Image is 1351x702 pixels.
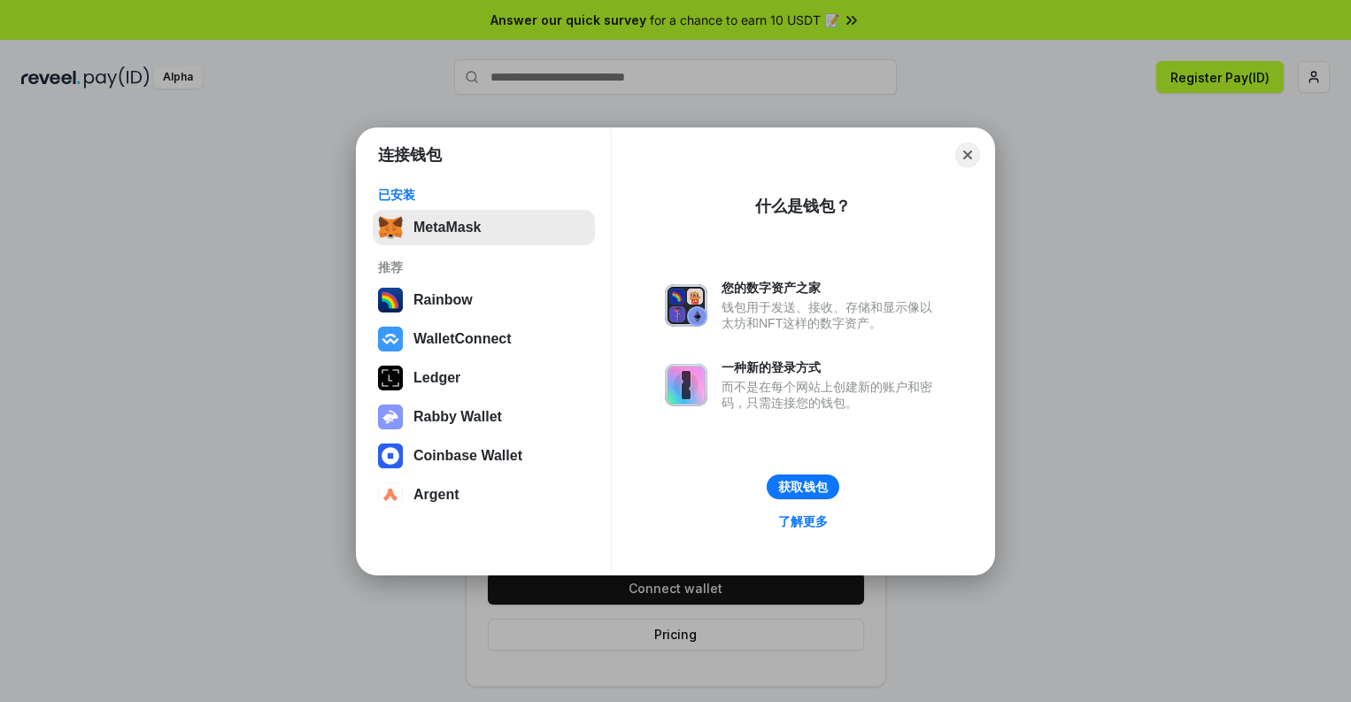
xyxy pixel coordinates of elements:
div: 已安装 [378,187,590,203]
img: svg+xml,%3Csvg%20fill%3D%22none%22%20height%3D%2233%22%20viewBox%3D%220%200%2035%2033%22%20width%... [378,215,403,240]
div: 获取钱包 [778,479,828,495]
button: Rabby Wallet [373,399,595,435]
div: 推荐 [378,259,590,275]
button: Coinbase Wallet [373,438,595,474]
div: 什么是钱包？ [755,196,851,217]
img: svg+xml,%3Csvg%20xmlns%3D%22http%3A%2F%2Fwww.w3.org%2F2000%2Fsvg%22%20fill%3D%22none%22%20viewBox... [665,364,707,406]
a: 了解更多 [768,510,838,533]
button: Ledger [373,360,595,396]
button: Rainbow [373,282,595,318]
img: svg+xml,%3Csvg%20width%3D%2228%22%20height%3D%2228%22%20viewBox%3D%220%200%2028%2028%22%20fill%3D... [378,327,403,351]
img: svg+xml,%3Csvg%20xmlns%3D%22http%3A%2F%2Fwww.w3.org%2F2000%2Fsvg%22%20width%3D%2228%22%20height%3... [378,366,403,390]
img: svg+xml,%3Csvg%20width%3D%2228%22%20height%3D%2228%22%20viewBox%3D%220%200%2028%2028%22%20fill%3D... [378,444,403,468]
div: Coinbase Wallet [413,448,522,464]
button: 获取钱包 [767,474,839,499]
h1: 连接钱包 [378,144,442,166]
img: svg+xml,%3Csvg%20xmlns%3D%22http%3A%2F%2Fwww.w3.org%2F2000%2Fsvg%22%20fill%3D%22none%22%20viewBox... [665,284,707,327]
button: MetaMask [373,210,595,245]
div: 而不是在每个网站上创建新的账户和密码，只需连接您的钱包。 [722,379,941,411]
img: svg+xml,%3Csvg%20xmlns%3D%22http%3A%2F%2Fwww.w3.org%2F2000%2Fsvg%22%20fill%3D%22none%22%20viewBox... [378,405,403,429]
div: 了解更多 [778,513,828,529]
button: Close [955,143,980,167]
div: 一种新的登录方式 [722,359,941,375]
div: Rainbow [413,292,473,308]
div: WalletConnect [413,331,512,347]
div: 钱包用于发送、接收、存储和显示像以太坊和NFT这样的数字资产。 [722,299,941,331]
div: Ledger [413,370,460,386]
img: svg+xml,%3Csvg%20width%3D%22120%22%20height%3D%22120%22%20viewBox%3D%220%200%20120%20120%22%20fil... [378,288,403,312]
div: Rabby Wallet [413,409,502,425]
button: Argent [373,477,595,513]
div: 您的数字资产之家 [722,280,941,296]
div: Argent [413,487,459,503]
button: WalletConnect [373,321,595,357]
div: MetaMask [413,220,481,235]
img: svg+xml,%3Csvg%20width%3D%2228%22%20height%3D%2228%22%20viewBox%3D%220%200%2028%2028%22%20fill%3D... [378,482,403,507]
